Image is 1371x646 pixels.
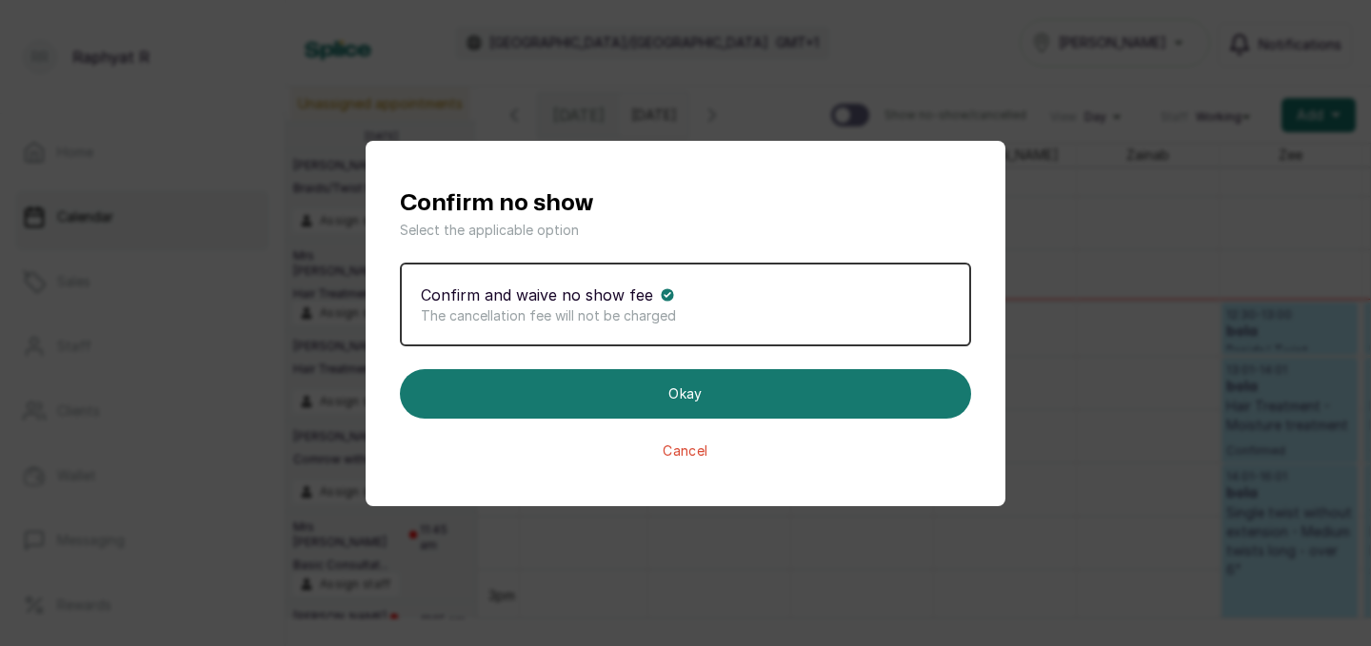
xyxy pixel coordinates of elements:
[400,186,971,221] h1: Confirm no show
[400,369,971,419] button: Okay
[400,221,971,240] p: Select the applicable option
[421,284,653,306] p: Confirm and waive no show fee
[421,306,950,325] p: The cancellation fee will not be charged
[400,441,971,460] button: Cancel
